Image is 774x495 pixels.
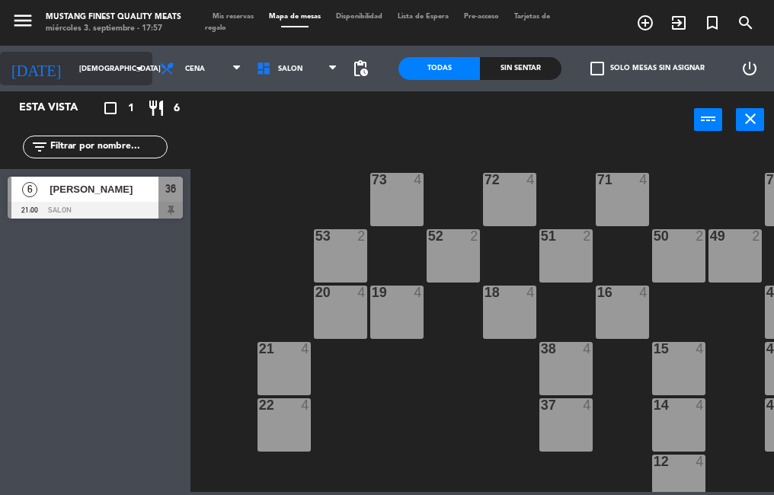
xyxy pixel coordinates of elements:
div: Esta vista [8,99,110,117]
i: close [741,110,760,128]
div: 4 [526,286,536,299]
div: 4 [696,455,705,468]
span: check_box_outline_blank [590,62,604,75]
i: menu [11,9,34,32]
div: 53 [315,229,316,243]
div: 4 [583,398,592,412]
div: 4 [357,286,366,299]
div: 4 [639,173,648,187]
div: miércoles 3. septiembre - 17:57 [46,23,181,34]
button: power_input [694,108,722,131]
div: 21 [259,342,260,356]
div: 2 [696,229,705,243]
div: 4 [301,398,310,412]
div: 4 [526,173,536,187]
i: power_settings_new [740,59,759,78]
div: 22 [259,398,260,412]
div: 38 [541,342,542,356]
div: 16 [597,286,598,299]
div: 48 [766,286,767,299]
div: 37 [541,398,542,412]
i: filter_list [30,138,49,156]
div: 73 [372,173,373,187]
div: 49 [710,229,711,243]
input: Filtrar por nombre... [49,139,167,155]
div: 19 [372,286,373,299]
i: turned_in_not [703,14,721,32]
i: power_input [699,110,718,128]
div: Sin sentar [480,57,561,80]
div: 18 [485,286,485,299]
div: 70 [766,173,767,187]
div: 72 [485,173,485,187]
span: Mapa de mesas [261,13,328,20]
span: 6 [174,100,180,117]
i: restaurant [147,99,165,117]
i: exit_to_app [670,14,688,32]
div: 4 [583,342,592,356]
span: Disponibilidad [328,13,390,20]
span: SALON [278,65,302,73]
div: 4 [414,286,423,299]
span: Mis reservas [205,13,261,20]
span: 1 [128,100,134,117]
div: 2 [470,229,479,243]
div: Todas [398,57,480,80]
i: arrow_drop_down [130,59,149,78]
div: 4 [696,342,705,356]
div: 47 [766,342,767,356]
span: [PERSON_NAME] [50,181,158,197]
i: search [737,14,755,32]
span: Cena [185,65,205,73]
span: 6 [22,182,37,197]
div: 2 [583,229,592,243]
i: add_circle_outline [636,14,654,32]
span: Lista de Espera [390,13,456,20]
div: 2 [752,229,761,243]
div: Mustang Finest Quality Meats [46,11,181,23]
label: Solo mesas sin asignar [590,62,705,75]
div: 20 [315,286,316,299]
button: menu [11,9,34,37]
button: close [736,108,764,131]
div: 46 [766,398,767,412]
div: 52 [428,229,429,243]
span: pending_actions [351,59,369,78]
div: 71 [597,173,598,187]
div: 4 [414,173,423,187]
i: crop_square [101,99,120,117]
div: 4 [696,398,705,412]
span: Pre-acceso [456,13,507,20]
div: 51 [541,229,542,243]
div: 4 [639,286,648,299]
div: 4 [301,342,310,356]
span: 36 [165,180,176,198]
div: 2 [357,229,366,243]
